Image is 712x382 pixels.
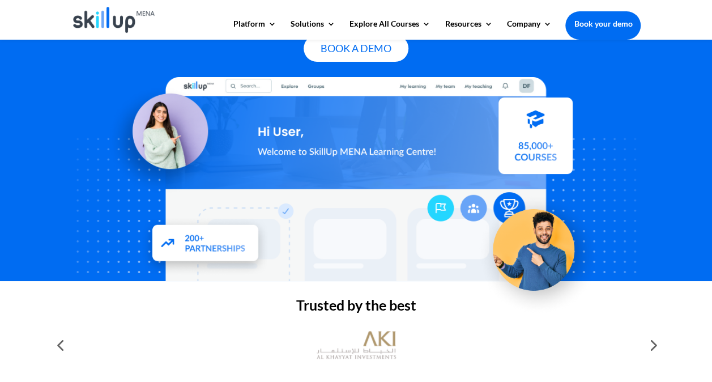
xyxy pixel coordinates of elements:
a: Explore All Courses [349,20,430,39]
img: Learning Management Solution - SkillUp [105,79,219,193]
h2: Trusted by the best [71,298,641,318]
img: Skillup Mena [73,7,155,33]
img: al khayyat investments logo [317,325,396,365]
a: Book your demo [565,11,641,36]
a: Book A Demo [304,35,408,62]
a: Platform [233,20,276,39]
iframe: Chat Widget [523,260,712,382]
a: Resources [445,20,492,39]
img: Partners - SkillUp Mena [139,218,270,279]
a: Company [506,20,551,39]
img: Upskill your workforce - SkillUp [476,186,601,312]
img: Courses library - SkillUp MENA [498,103,573,180]
a: Solutions [291,20,335,39]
